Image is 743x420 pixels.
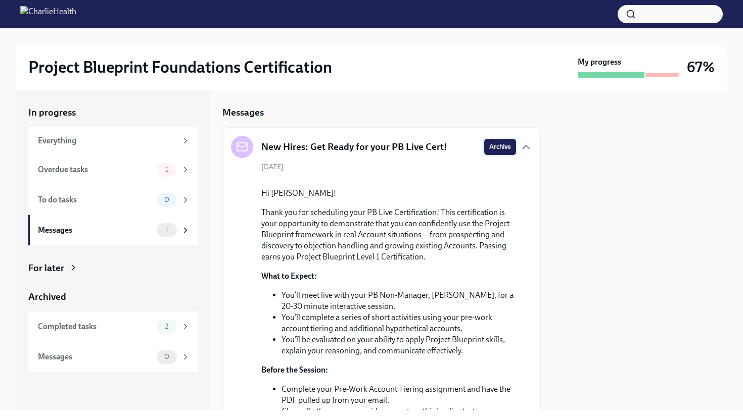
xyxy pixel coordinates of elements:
a: For later [28,261,198,275]
span: 1 [159,226,174,234]
div: To do tasks [38,194,153,205]
a: Messages1 [28,215,198,245]
a: Archived [28,290,198,303]
a: Everything [28,127,198,154]
span: [DATE] [261,162,284,172]
a: In progress [28,106,198,119]
div: For later [28,261,64,275]
button: Archive [484,139,516,155]
div: Everything [38,135,177,146]
span: 1 [159,166,174,173]
span: 0 [158,353,175,360]
div: Overdue tasks [38,164,153,175]
li: Complete your Pre-Work Account Tiering assignment and have the PDF pulled up from your email. [282,384,516,406]
img: CharlieHealth [20,6,76,22]
h2: Project Blueprint Foundations Certification [28,57,332,77]
p: Thank you for scheduling your PB Live Certification! This certification is your opportunity to de... [261,207,516,262]
div: Messages [38,225,153,236]
p: Hi [PERSON_NAME]! [261,188,516,199]
strong: My progress [578,57,621,68]
a: Messages0 [28,342,198,372]
li: You’ll be evaluated on your ability to apply Project Blueprint skills, explain your reasoning, an... [282,334,516,356]
div: Completed tasks [38,321,153,332]
span: 2 [159,323,174,330]
li: You’ll complete a series of short activities using your pre-work account tiering and additional h... [282,312,516,334]
h3: 67% [687,58,715,76]
a: To do tasks0 [28,185,198,215]
h5: New Hires: Get Ready for your PB Live Cert! [261,140,447,153]
strong: Before the Session: [261,365,328,375]
li: Close all other screens, guides, or notes - this is a live test. [282,406,516,417]
span: 0 [158,196,175,203]
a: Overdue tasks1 [28,154,198,185]
span: Archive [489,142,511,152]
a: Completed tasks2 [28,311,198,342]
strong: What to Expect: [261,271,317,281]
h5: Messages [222,106,264,119]
div: Messages [38,351,153,362]
li: You’ll meet live with your PB Non-Manager, [PERSON_NAME], for a 20-30 minute interactive session. [282,290,516,312]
